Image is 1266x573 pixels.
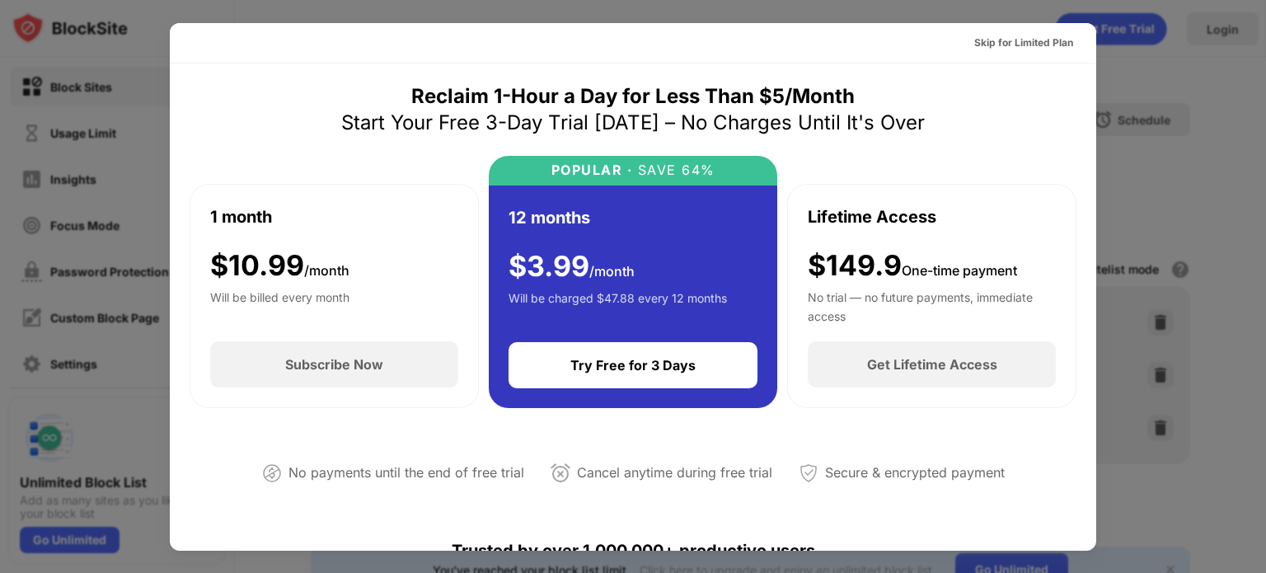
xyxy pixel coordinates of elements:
div: Start Your Free 3-Day Trial [DATE] – No Charges Until It's Over [341,110,925,136]
div: Will be billed every month [210,289,349,322]
div: 1 month [210,204,272,229]
span: /month [589,263,635,279]
div: Subscribe Now [285,356,383,373]
div: POPULAR · [551,162,633,178]
div: Lifetime Access [808,204,936,229]
div: Skip for Limited Plan [974,35,1073,51]
span: /month [304,262,349,279]
div: SAVE 64% [632,162,715,178]
div: Will be charged $47.88 every 12 months [509,289,727,322]
div: $ 3.99 [509,250,635,284]
span: One-time payment [902,262,1017,279]
div: Try Free for 3 Days [570,357,696,373]
div: Cancel anytime during free trial [577,461,772,485]
img: cancel-anytime [551,463,570,483]
div: $ 10.99 [210,249,349,283]
div: 12 months [509,205,590,230]
div: Secure & encrypted payment [825,461,1005,485]
div: No payments until the end of free trial [288,461,524,485]
div: No trial — no future payments, immediate access [808,289,1056,322]
div: Reclaim 1-Hour a Day for Less Than $5/Month [411,83,855,110]
img: secured-payment [799,463,818,483]
div: Get Lifetime Access [867,356,997,373]
img: not-paying [262,463,282,483]
div: $149.9 [808,249,1017,283]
